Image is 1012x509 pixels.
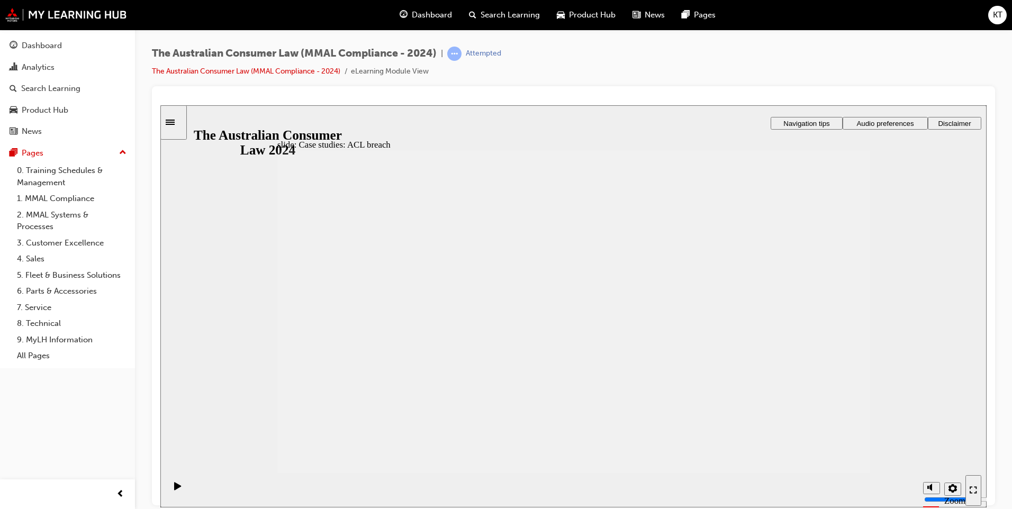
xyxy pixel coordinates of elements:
a: News [4,122,131,141]
label: Zoom to fit [784,390,805,422]
a: 6. Parts & Accessories [13,283,131,299]
a: 3. Customer Excellence [13,235,131,251]
div: misc controls [757,368,800,402]
span: Disclaimer [778,14,810,22]
span: car-icon [557,8,565,22]
span: pages-icon [682,8,690,22]
a: news-iconNews [624,4,673,26]
button: Settings [784,377,801,390]
div: News [22,125,42,138]
a: 8. Technical [13,315,131,332]
button: Pages [4,143,131,163]
a: All Pages [13,348,131,364]
a: Dashboard [4,36,131,56]
button: Disclaimer [767,12,821,24]
span: Audio preferences [696,14,753,22]
a: Product Hub [4,101,131,120]
span: learningRecordVerb_ATTEMPT-icon [447,47,462,61]
div: Search Learning [21,83,80,95]
a: 7. Service [13,299,131,316]
li: eLearning Module View [351,66,429,78]
span: search-icon [469,8,476,22]
a: Analytics [4,58,131,77]
span: search-icon [10,84,17,94]
div: Analytics [22,61,55,74]
button: Enter full-screen (Ctrl+Alt+F) [805,370,821,401]
div: Product Hub [22,104,68,116]
a: 9. MyLH Information [13,332,131,348]
span: guage-icon [10,41,17,51]
div: Dashboard [22,40,62,52]
span: guage-icon [400,8,408,22]
a: 5. Fleet & Business Solutions [13,267,131,284]
div: Attempted [466,49,501,59]
a: Search Learning [4,79,131,98]
span: pages-icon [10,149,17,158]
span: The Australian Consumer Law (MMAL Compliance - 2024) [152,48,437,60]
button: DashboardAnalyticsSearch LearningProduct HubNews [4,34,131,143]
span: | [441,48,443,60]
a: guage-iconDashboard [391,4,460,26]
a: 2. MMAL Systems & Processes [13,207,131,235]
span: News [645,9,665,21]
button: Audio preferences [682,12,767,24]
a: The Australian Consumer Law (MMAL Compliance - 2024) [152,67,340,76]
div: playback controls [5,368,23,402]
span: Navigation tips [623,14,669,22]
a: car-iconProduct Hub [548,4,624,26]
span: prev-icon [116,488,124,501]
button: Play (Ctrl+Alt+P) [5,376,23,394]
span: Product Hub [569,9,616,21]
span: Dashboard [412,9,452,21]
a: pages-iconPages [673,4,724,26]
span: news-icon [632,8,640,22]
button: Navigation tips [610,12,682,24]
nav: slide navigation [805,368,821,402]
a: 1. MMAL Compliance [13,190,131,207]
span: car-icon [10,106,17,115]
span: up-icon [119,146,126,160]
span: chart-icon [10,63,17,72]
input: volume [764,390,832,398]
span: news-icon [10,127,17,137]
div: Pages [22,147,43,159]
button: KT [988,6,1007,24]
span: Pages [694,9,716,21]
img: mmal [5,8,127,22]
button: Mute (Ctrl+Alt+M) [763,377,780,389]
a: search-iconSearch Learning [460,4,548,26]
span: Search Learning [481,9,540,21]
a: 4. Sales [13,251,131,267]
a: 0. Training Schedules & Management [13,162,131,190]
span: KT [993,9,1002,21]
